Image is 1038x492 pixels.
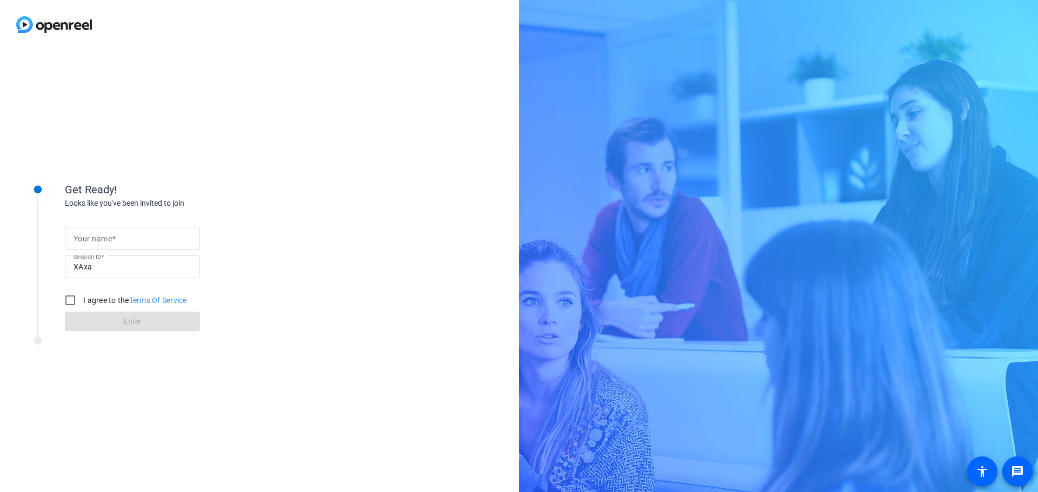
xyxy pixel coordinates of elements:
[81,295,187,306] label: I agree to the
[74,234,112,243] mat-label: Your name
[65,198,281,209] div: Looks like you've been invited to join
[74,253,101,260] mat-label: Session ID
[65,181,281,198] div: Get Ready!
[129,296,187,305] a: Terms Of Service
[1011,465,1024,478] mat-icon: message
[976,465,989,478] mat-icon: accessibility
